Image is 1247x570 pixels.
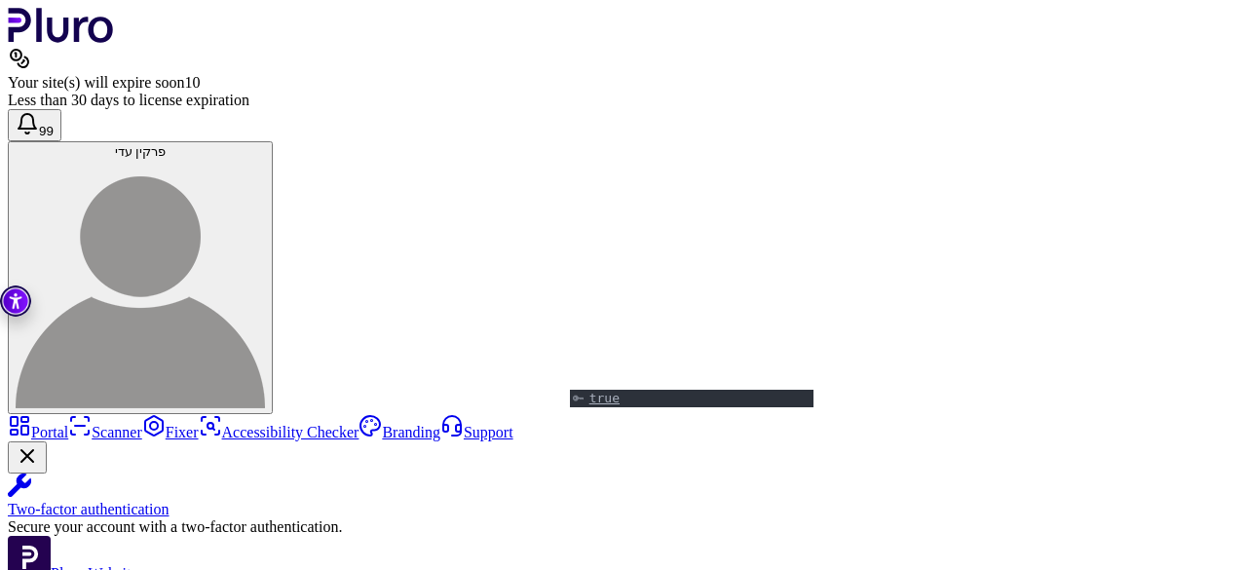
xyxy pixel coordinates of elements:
[184,74,200,91] span: 10
[8,441,47,474] button: Close Two-factor authentication notification
[8,518,1239,536] div: Secure your account with a two-factor authentication.
[16,159,265,408] img: פרקין עדי
[8,29,114,46] a: Logo
[8,109,61,141] button: Open notifications, you have 409 new notifications
[8,474,1239,518] a: Two-factor authentication
[570,390,813,407] ul: Completions
[589,391,620,405] span: true
[440,424,513,440] a: Support
[8,141,273,414] button: פרקין עדיפרקין עדי
[115,144,167,159] span: פרקין עדי
[8,424,68,440] a: Portal
[39,124,54,138] span: 99
[8,74,1239,92] div: Your site(s) will expire soon
[142,424,199,440] a: Fixer
[8,92,1239,109] div: Less than 30 days to license expiration
[359,424,440,440] a: Branding
[68,424,142,440] a: Scanner
[8,501,1239,518] div: Two-factor authentication
[199,424,359,440] a: Accessibility Checker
